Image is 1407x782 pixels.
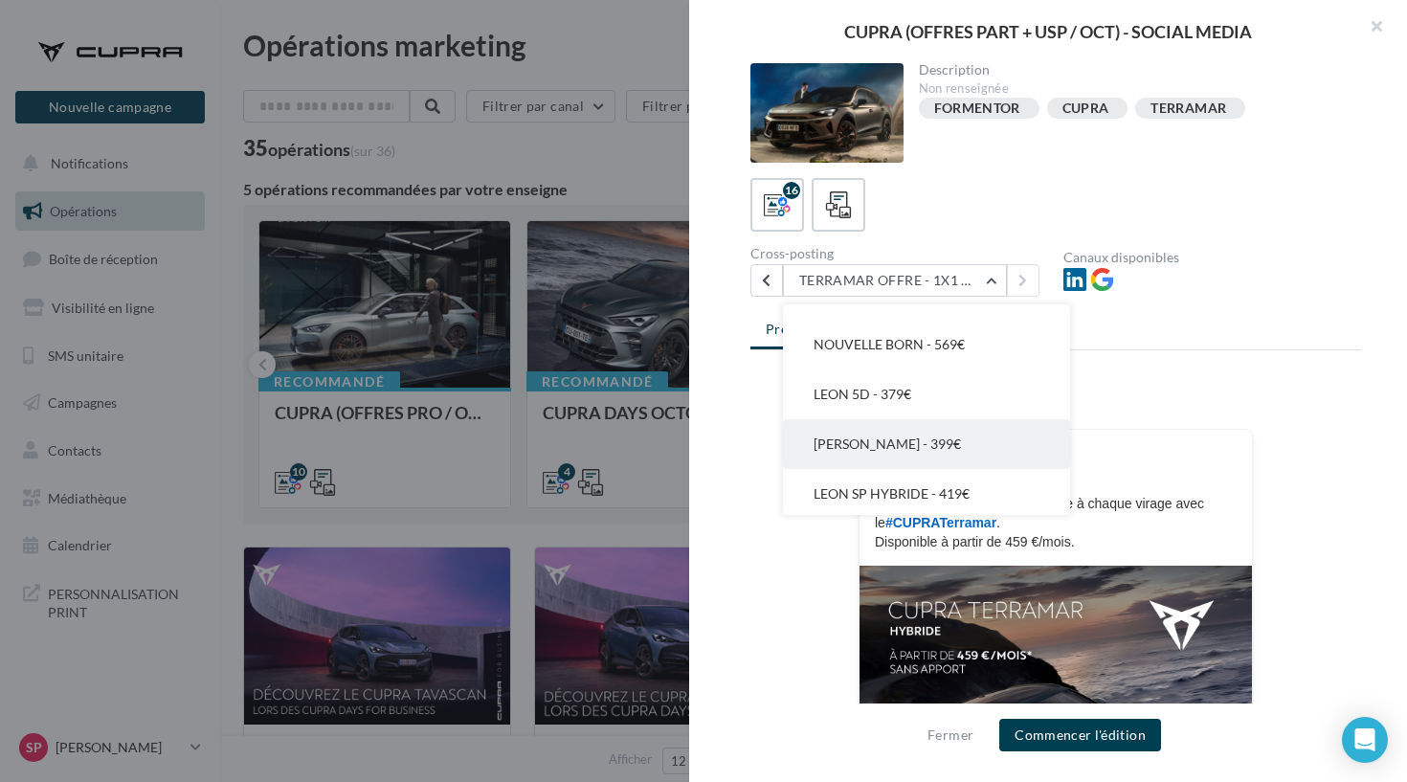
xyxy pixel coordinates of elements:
[1063,251,1361,264] div: Canaux disponibles
[783,419,1070,469] button: [PERSON_NAME] - 399€
[814,436,961,452] span: [PERSON_NAME] - 399€
[920,724,981,747] button: Fermer
[750,247,1048,260] div: Cross-posting
[1150,101,1226,116] div: TERRAMAR
[934,101,1020,116] div: FORMENTOR
[783,182,800,199] div: 16
[720,23,1376,40] div: CUPRA (OFFRES PART + USP / OCT) - SOCIAL MEDIA
[885,515,996,530] span: #CUPRATerramar
[875,494,1237,551] p: Redécouvrez liberté et puissance à chaque virage avec le . Disponible à partir de 459 €/mois.
[1062,101,1109,116] div: CUPRA
[919,63,1347,77] div: Description
[919,80,1347,98] div: Non renseignée
[814,485,970,502] span: LEON SP HYBRIDE - 419€
[783,320,1070,369] button: NOUVELLE BORN - 569€
[783,264,1007,297] button: TERRAMAR OFFRE - 1X1 - 2
[814,386,911,402] span: LEON 5D - 379€
[999,719,1161,751] button: Commencer l'édition
[814,336,965,352] span: NOUVELLE BORN - 569€
[783,469,1070,519] button: LEON SP HYBRIDE - 419€
[1342,717,1388,763] div: Open Intercom Messenger
[783,369,1070,419] button: LEON 5D - 379€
